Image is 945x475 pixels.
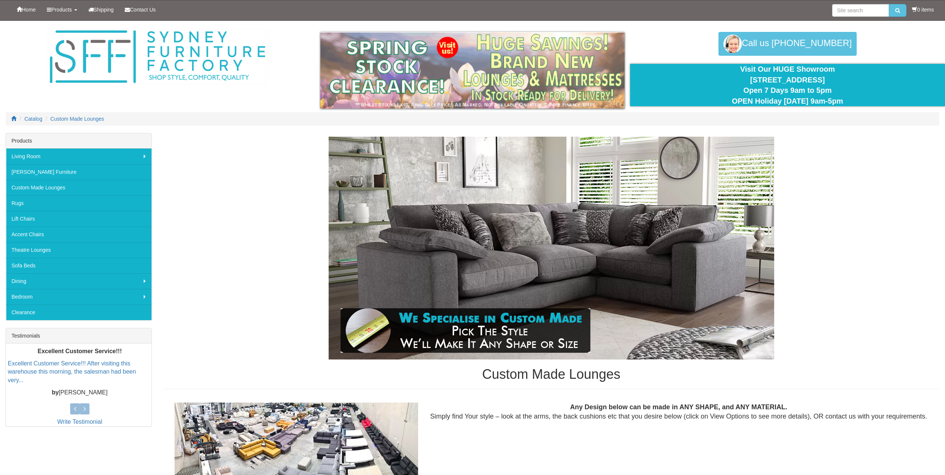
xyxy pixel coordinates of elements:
[6,180,151,195] a: Custom Made Lounges
[51,7,72,13] span: Products
[6,211,151,227] a: Lift Chairs
[6,133,151,149] div: Products
[424,403,933,422] div: Simply find Your style – look at the arms, the back cushions etc that you desire below (click on ...
[6,289,151,305] a: Bedroom
[22,7,36,13] span: Home
[163,367,939,382] h1: Custom Made Lounges
[8,360,136,383] a: Excellent Customer Service!!! After visiting this warehouse this morning, the salesman had been v...
[570,403,787,411] b: Any Design below can be made in ANY SHAPE, and ANY MATERIAL.
[6,149,151,164] a: Living Room
[832,4,889,17] input: Site search
[57,419,102,425] a: Write Testimonial
[6,273,151,289] a: Dining
[41,0,82,19] a: Products
[25,116,42,122] a: Catalog
[6,328,151,344] div: Testimonials
[329,137,774,359] img: Custom Made Lounges
[46,28,269,86] img: Sydney Furniture Factory
[6,242,151,258] a: Theatre Lounges
[636,64,939,106] div: Visit Our HUGE Showroom [STREET_ADDRESS] Open 7 Days 9am to 5pm OPEN Holiday [DATE] 9am-5pm
[11,0,41,19] a: Home
[83,0,120,19] a: Shipping
[6,227,151,242] a: Accent Chairs
[38,348,122,354] b: Excellent Customer Service!!!
[6,195,151,211] a: Rugs
[320,32,624,108] img: spring-sale.gif
[130,7,156,13] span: Contact Us
[6,258,151,273] a: Sofa Beds
[6,305,151,320] a: Clearance
[8,388,151,397] p: [PERSON_NAME]
[6,164,151,180] a: [PERSON_NAME] Furniture
[94,7,114,13] span: Shipping
[912,6,934,13] li: 0 items
[52,389,59,396] b: by
[119,0,161,19] a: Contact Us
[50,116,104,122] a: Custom Made Lounges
